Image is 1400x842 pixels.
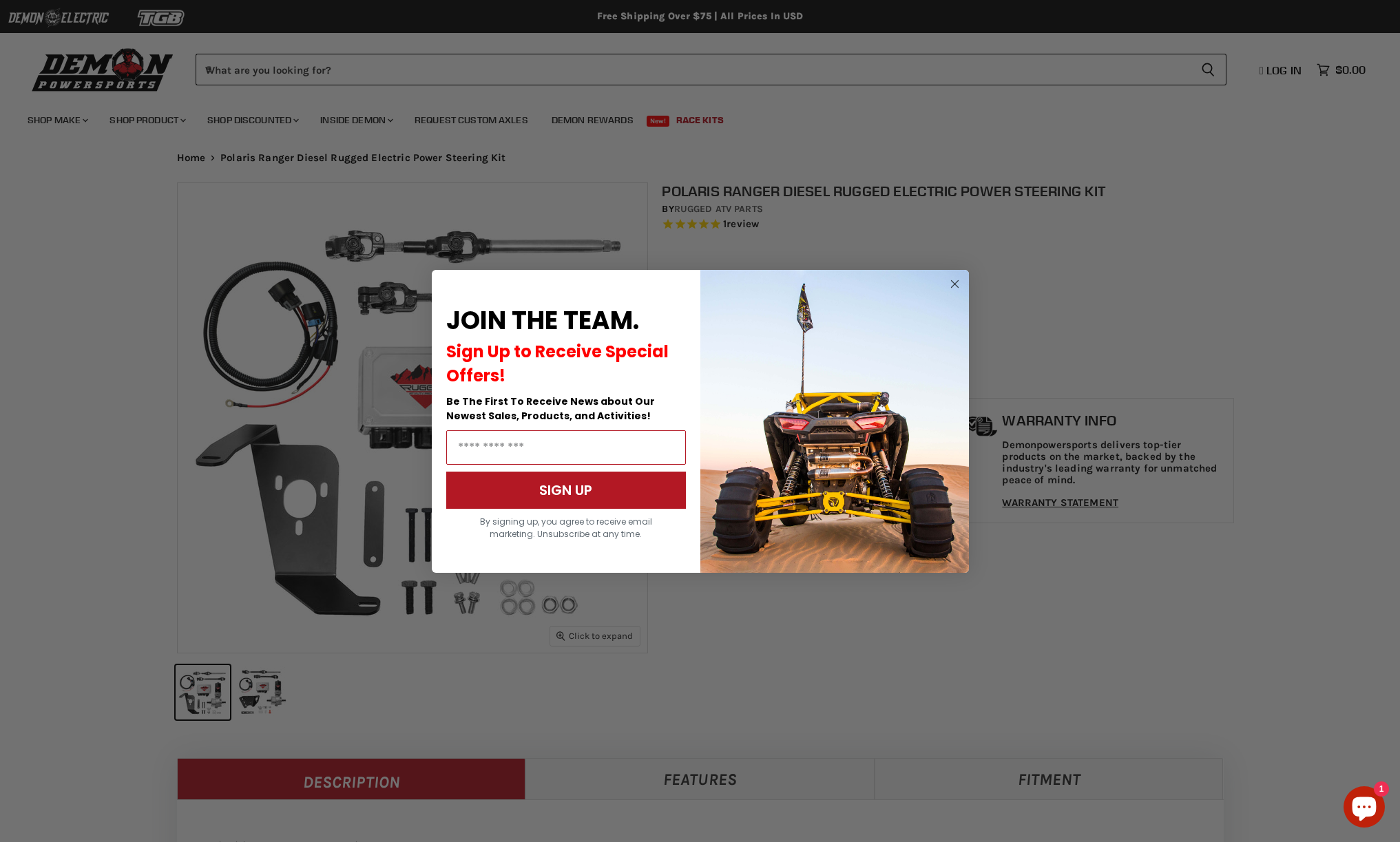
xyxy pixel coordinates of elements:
span: Be The First To Receive News about Our Newest Sales, Products, and Activities! [446,394,655,423]
button: Close dialog [946,275,963,293]
input: Email Address [446,430,686,465]
span: Sign Up to Receive Special Offers! [446,340,669,387]
span: JOIN THE TEAM. [446,303,639,338]
span: By signing up, you agree to receive email marketing. Unsubscribe at any time. [480,516,652,540]
img: a9095488-b6e7-41ba-879d-588abfab540b.jpeg [700,270,969,573]
inbox-online-store-chat: Shopify online store chat [1339,786,1389,831]
button: SIGN UP [446,472,686,509]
